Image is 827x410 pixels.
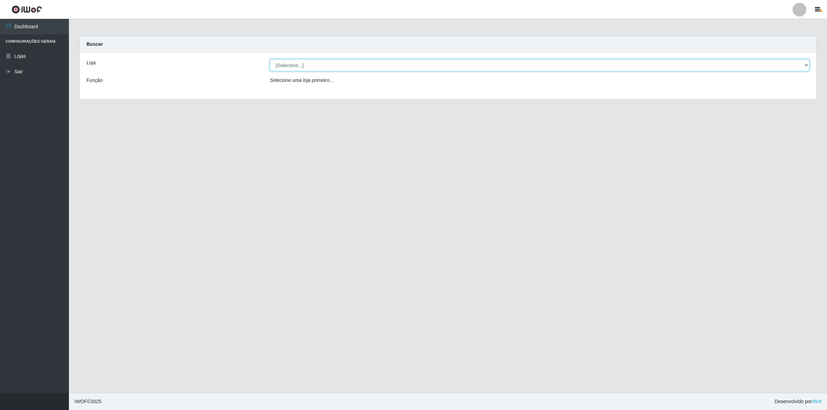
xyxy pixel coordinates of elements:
span: IWOF [74,399,87,404]
span: Desenvolvido por [775,398,821,405]
label: Função [86,77,103,84]
a: iWof [812,399,821,404]
i: Selecione uma loja primeiro... [270,77,333,83]
img: CoreUI Logo [11,5,42,14]
strong: Buscar [86,41,103,47]
label: Loja [86,59,95,66]
span: © 2025 . [74,398,103,405]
